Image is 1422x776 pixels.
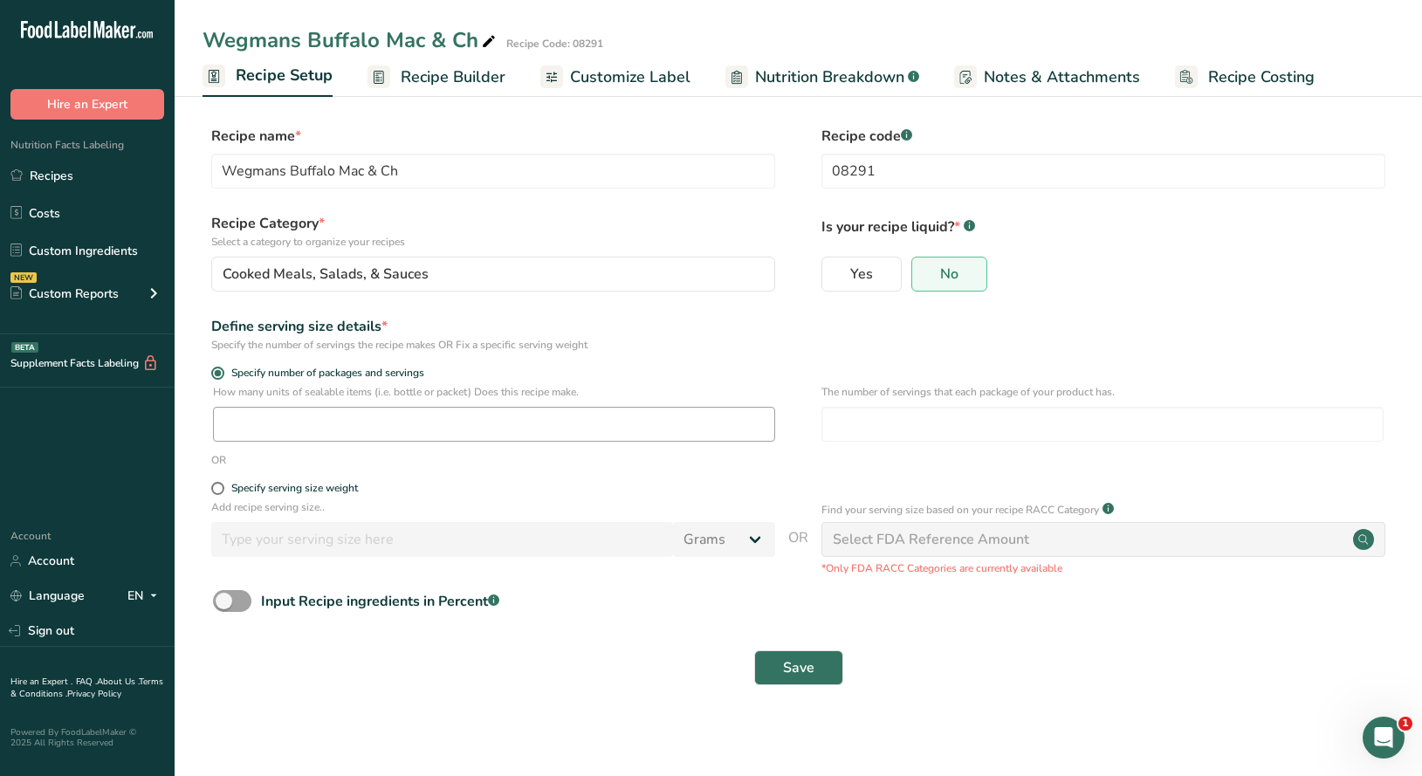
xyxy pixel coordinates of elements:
div: Wegmans Buffalo Mac & Ch [203,24,499,56]
a: About Us . [97,676,139,688]
label: Recipe Category [211,213,775,250]
div: Specify the number of servings the recipe makes OR Fix a specific serving weight [211,337,775,353]
div: Select FDA Reference Amount [833,529,1029,550]
p: Select a category to organize your recipes [211,234,775,250]
button: Cooked Meals, Salads, & Sauces [211,257,775,292]
a: Customize Label [540,58,690,97]
div: Custom Reports [10,285,119,303]
a: Recipe Builder [368,58,505,97]
div: Input Recipe ingredients in Percent [261,591,499,612]
input: Type your serving size here [211,522,673,557]
div: Recipe Code: 08291 [506,36,603,52]
div: EN [127,586,164,607]
span: Recipe Setup [236,64,333,87]
label: Recipe code [821,126,1385,147]
a: Terms & Conditions . [10,676,163,700]
input: Type your recipe name here [211,154,775,189]
a: Language [10,580,85,611]
a: Nutrition Breakdown [725,58,919,97]
span: Recipe Builder [401,65,505,89]
a: FAQ . [76,676,97,688]
div: BETA [11,342,38,353]
button: Hire an Expert [10,89,164,120]
label: Recipe name [211,126,775,147]
p: The number of servings that each package of your product has. [821,384,1384,400]
p: Is your recipe liquid? [821,213,1385,237]
a: Recipe Setup [203,56,333,98]
span: Specify number of packages and servings [224,367,424,380]
span: Save [783,657,814,678]
a: Notes & Attachments [954,58,1140,97]
p: Add recipe serving size.. [211,499,775,515]
div: OR [211,452,226,468]
span: Recipe Costing [1208,65,1315,89]
a: Privacy Policy [67,688,121,700]
span: Customize Label [570,65,690,89]
div: Powered By FoodLabelMaker © 2025 All Rights Reserved [10,727,164,748]
span: 1 [1398,717,1412,731]
div: NEW [10,272,37,283]
a: Recipe Costing [1175,58,1315,97]
span: OR [788,527,808,576]
span: Cooked Meals, Salads, & Sauces [223,264,429,285]
span: Nutrition Breakdown [755,65,904,89]
a: Hire an Expert . [10,676,72,688]
span: Notes & Attachments [984,65,1140,89]
button: Save [754,650,843,685]
div: Specify serving size weight [231,482,358,495]
span: Yes [850,265,873,283]
span: No [940,265,958,283]
p: Find your serving size based on your recipe RACC Category [821,502,1099,518]
div: Define serving size details [211,316,775,337]
p: How many units of sealable items (i.e. bottle or packet) Does this recipe make. [213,384,775,400]
input: Type your recipe code here [821,154,1385,189]
iframe: Intercom live chat [1363,717,1405,759]
p: *Only FDA RACC Categories are currently available [821,560,1385,576]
